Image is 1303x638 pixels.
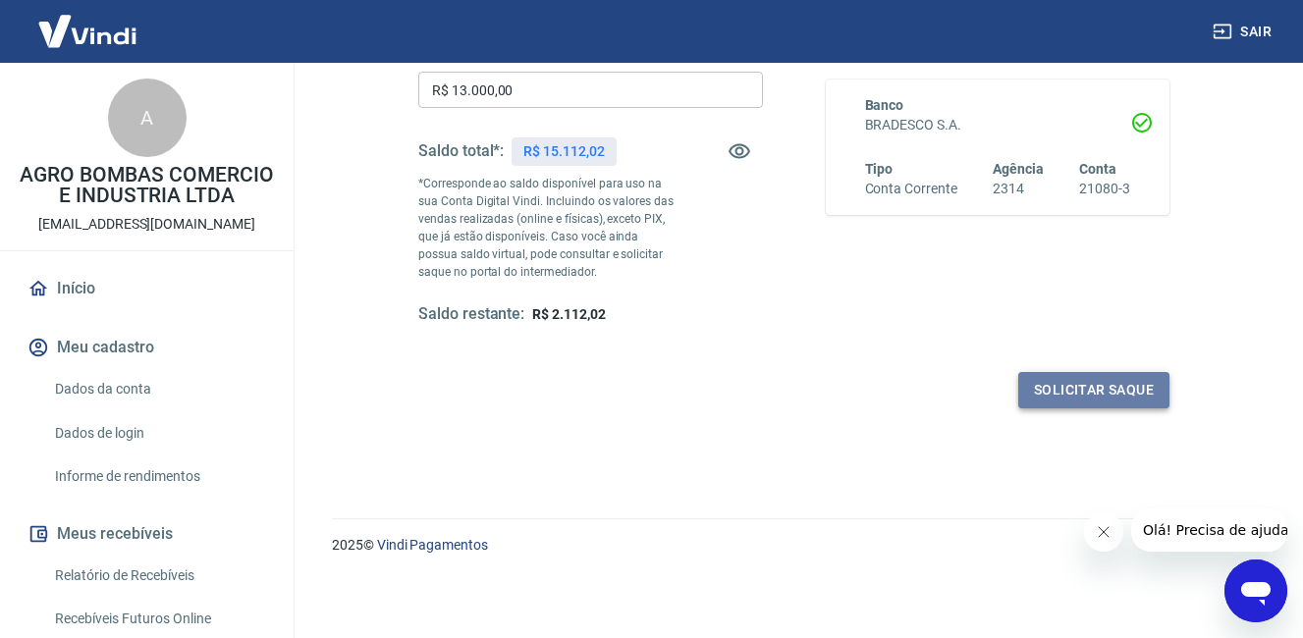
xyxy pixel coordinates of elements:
[865,179,957,199] h6: Conta Corrente
[47,369,270,409] a: Dados da conta
[47,413,270,453] a: Dados de login
[47,556,270,596] a: Relatório de Recebíveis
[24,512,270,556] button: Meus recebíveis
[1084,512,1123,552] iframe: Fechar mensagem
[24,1,151,61] img: Vindi
[418,175,677,281] p: *Corresponde ao saldo disponível para uso na sua Conta Digital Vindi. Incluindo os valores das ve...
[377,537,488,553] a: Vindi Pagamentos
[1131,508,1287,552] iframe: Mensagem da empresa
[993,179,1044,199] h6: 2314
[1079,161,1116,177] span: Conta
[865,97,904,113] span: Banco
[108,79,187,157] div: A
[332,535,1256,556] p: 2025 ©
[418,141,504,161] h5: Saldo total*:
[1224,559,1287,622] iframe: Botão para abrir a janela de mensagens
[1018,372,1169,408] button: Solicitar saque
[12,14,165,29] span: Olá! Precisa de ajuda?
[24,326,270,369] button: Meu cadastro
[523,141,604,162] p: R$ 15.112,02
[16,165,278,206] p: AGRO BOMBAS COMERCIO E INDUSTRIA LTDA
[38,214,255,235] p: [EMAIL_ADDRESS][DOMAIN_NAME]
[532,306,605,322] span: R$ 2.112,02
[993,161,1044,177] span: Agência
[47,456,270,497] a: Informe de rendimentos
[865,161,894,177] span: Tipo
[24,267,270,310] a: Início
[418,304,524,325] h5: Saldo restante:
[1209,14,1279,50] button: Sair
[865,115,1131,135] h6: BRADESCO S.A.
[1079,179,1130,199] h6: 21080-3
